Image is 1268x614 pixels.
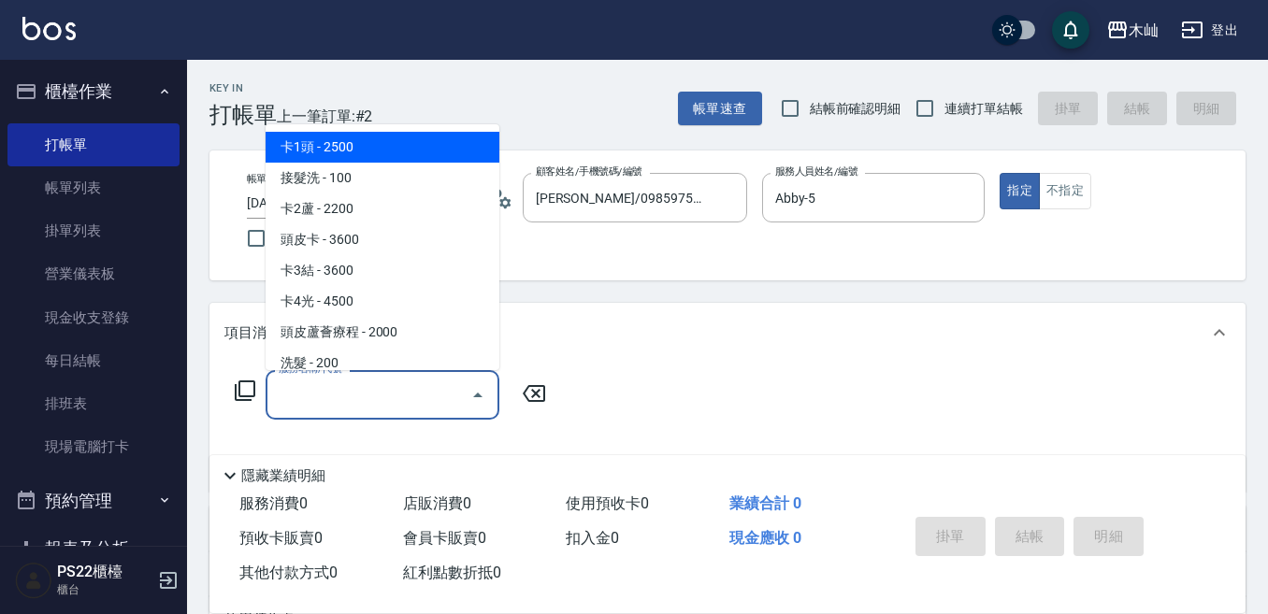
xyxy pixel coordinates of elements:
[15,562,52,599] img: Person
[403,529,486,547] span: 會員卡販賣 0
[403,494,471,512] span: 店販消費 0
[7,209,180,252] a: 掛單列表
[7,123,180,166] a: 打帳單
[239,564,338,581] span: 其他付款方式 0
[7,339,180,382] a: 每日結帳
[566,494,649,512] span: 使用預收卡 0
[266,286,499,317] span: 卡4光 - 4500
[224,323,281,343] p: 項目消費
[7,296,180,339] a: 現金收支登錄
[1174,13,1246,48] button: 登出
[57,563,152,581] h5: PS22櫃檯
[247,172,286,186] label: 帳單日期
[277,105,373,128] span: 上一筆訂單:#2
[729,494,801,512] span: 業績合計 0
[266,193,499,224] span: 卡2蘆 - 2200
[241,466,325,486] p: 隱藏業績明細
[1039,173,1091,209] button: 不指定
[678,92,762,126] button: 帳單速查
[1129,19,1159,42] div: 木屾
[7,524,180,573] button: 報表及分析
[266,132,499,163] span: 卡1頭 - 2500
[463,380,493,410] button: Close
[403,564,501,581] span: 紅利點數折抵 0
[729,529,801,547] span: 現金應收 0
[57,581,152,598] p: 櫃台
[1000,173,1040,209] button: 指定
[209,303,1246,363] div: 項目消費
[1052,11,1089,49] button: save
[239,529,323,547] span: 預收卡販賣 0
[810,99,901,119] span: 結帳前確認明細
[247,188,429,219] input: YYYY/MM/DD hh:mm
[566,529,619,547] span: 扣入金 0
[266,348,499,378] span: 洗髮 - 200
[266,255,499,286] span: 卡3結 - 3600
[536,164,642,178] label: 顧客姓名/手機號碼/編號
[239,494,308,512] span: 服務消費 0
[209,82,277,94] h2: Key In
[7,477,180,525] button: 預約管理
[266,317,499,348] span: 頭皮蘆薈療程 - 2000
[7,252,180,295] a: 營業儀表板
[775,164,857,178] label: 服務人員姓名/編號
[7,67,180,116] button: 櫃檯作業
[22,17,76,40] img: Logo
[944,99,1023,119] span: 連續打單結帳
[7,425,180,468] a: 現場電腦打卡
[266,163,499,193] span: 接髮洗 - 100
[7,382,180,425] a: 排班表
[1099,11,1166,50] button: 木屾
[7,166,180,209] a: 帳單列表
[209,102,277,128] h3: 打帳單
[266,224,499,255] span: 頭皮卡 - 3600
